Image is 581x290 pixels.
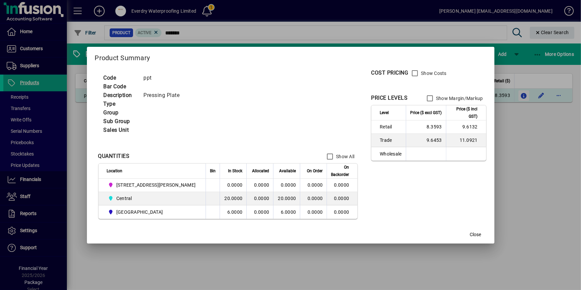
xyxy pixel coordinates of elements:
span: 0.0000 [308,196,323,201]
td: 20.0000 [273,192,300,205]
span: Wholesale [380,151,401,157]
td: 11.0921 [446,134,486,147]
span: Price ($ incl GST) [450,105,478,120]
span: Close [470,231,481,238]
td: Sub Group [100,117,140,126]
span: Retail [380,123,401,130]
div: COST PRICING [371,69,408,77]
span: 0.0000 [308,182,323,188]
span: Allocated [252,167,269,175]
td: 0.0000 [246,192,273,205]
button: Close [465,229,486,241]
td: Description [100,91,140,100]
label: Show All [335,153,354,160]
span: On Backorder [331,164,349,178]
span: On Order [307,167,323,175]
td: 9.6453 [406,134,446,147]
span: Level [380,109,389,116]
label: Show Margin/Markup [435,95,483,102]
td: 9.6132 [446,120,486,134]
td: 20.0000 [220,192,246,205]
td: Bar Code [100,82,140,91]
td: 0.0000 [220,179,246,192]
td: 0.0000 [327,192,357,205]
span: Location [107,167,123,175]
span: [STREET_ADDRESS][PERSON_NAME] [116,182,196,188]
span: Queenstown [107,208,199,216]
span: In Stock [228,167,242,175]
div: PRICE LEVELS [371,94,408,102]
span: Trade [380,137,401,143]
span: Bin [210,167,216,175]
td: 0.0000 [327,179,357,192]
span: 14 Tanya Street [107,181,199,189]
label: Show Costs [420,70,447,77]
td: 6.0000 [220,205,246,219]
td: Sales Unit [100,126,140,134]
td: Group [100,108,140,117]
span: 0.0000 [308,209,323,215]
td: 8.3593 [406,120,446,134]
span: Central [107,194,199,202]
td: Pressing Plate [140,91,188,100]
td: ppt [140,74,188,82]
td: Code [100,74,140,82]
td: 0.0000 [327,205,357,219]
td: Type [100,100,140,108]
span: [GEOGRAPHIC_DATA] [116,209,163,215]
div: QUANTITIES [98,152,130,160]
td: 0.0000 [246,179,273,192]
span: Central [116,195,132,202]
td: 0.0000 [273,179,300,192]
span: Price ($ excl GST) [411,109,442,116]
h2: Product Summary [87,47,494,66]
td: 6.0000 [273,205,300,219]
span: Available [279,167,296,175]
td: 0.0000 [246,205,273,219]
